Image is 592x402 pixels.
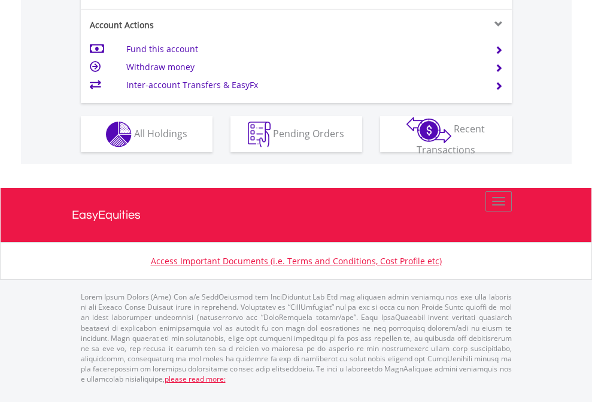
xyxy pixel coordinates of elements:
[81,292,512,384] p: Lorem Ipsum Dolors (Ame) Con a/e SeddOeiusmod tem InciDiduntut Lab Etd mag aliquaen admin veniamq...
[230,116,362,152] button: Pending Orders
[126,40,480,58] td: Fund this account
[72,188,521,242] a: EasyEquities
[380,116,512,152] button: Recent Transactions
[106,122,132,147] img: holdings-wht.png
[273,126,344,140] span: Pending Orders
[81,19,296,31] div: Account Actions
[134,126,187,140] span: All Holdings
[151,255,442,267] a: Access Important Documents (i.e. Terms and Conditions, Cost Profile etc)
[248,122,271,147] img: pending_instructions-wht.png
[165,374,226,384] a: please read more:
[406,117,451,143] img: transactions-zar-wht.png
[81,116,212,152] button: All Holdings
[126,76,480,94] td: Inter-account Transfers & EasyFx
[126,58,480,76] td: Withdraw money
